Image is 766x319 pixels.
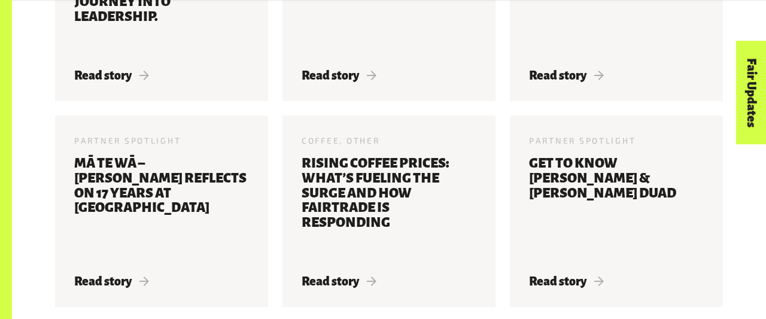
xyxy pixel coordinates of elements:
span: Read story [74,275,149,288]
span: Partner Spotlight [74,135,181,145]
h3: Rising Coffee Prices: What’s fueling the surge and how Fairtrade is responding [302,156,476,260]
span: Read story [302,69,376,82]
a: Partner Spotlight Get to know [PERSON_NAME] & [PERSON_NAME] Duad Read story [510,116,723,307]
span: Read story [529,275,604,288]
span: Read story [529,69,604,82]
span: Read story [302,275,376,288]
h3: Get to know [PERSON_NAME] & [PERSON_NAME] Duad [529,156,704,260]
a: Coffee, Other Rising Coffee Prices: What’s fueling the surge and how Fairtrade is responding Read... [282,116,496,307]
span: Partner Spotlight [529,135,636,145]
span: Coffee, Other [302,135,380,145]
span: Read story [74,69,149,82]
h3: Mā Te Wā – [PERSON_NAME] reflects on 17 years at [GEOGRAPHIC_DATA] [74,156,249,260]
a: Partner Spotlight Mā Te Wā – [PERSON_NAME] reflects on 17 years at [GEOGRAPHIC_DATA] Read story [55,116,268,307]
